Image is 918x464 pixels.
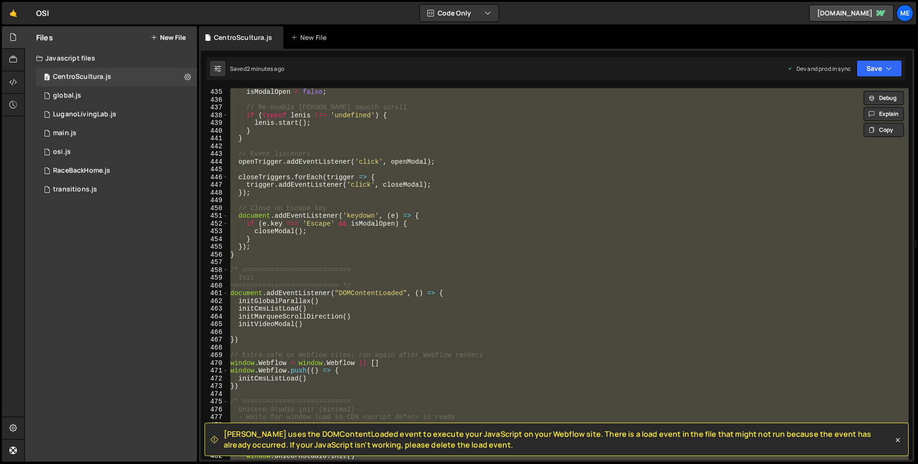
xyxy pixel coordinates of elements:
div: 476 [201,406,228,414]
div: 435 [201,88,228,96]
div: CentroScultura.js [53,73,111,81]
div: 454 [201,236,228,243]
div: 475 [201,398,228,406]
div: 455 [201,243,228,251]
div: 467 [201,336,228,344]
div: main.js [53,129,76,137]
div: 436 [201,96,228,104]
div: 478 [201,421,228,429]
div: RaceBackHome.js [53,167,110,175]
button: Explain [864,107,904,121]
div: 445 [201,166,228,174]
div: 459 [201,274,228,282]
div: 480 [201,437,228,445]
div: 13341/48262.js [36,68,197,86]
div: 439 [201,119,228,127]
span: [PERSON_NAME] uses the DOMContentLoaded event to execute your JavaScript on your Webflow site. Th... [224,429,893,450]
div: 469 [201,351,228,359]
div: 442 [201,143,228,151]
div: 462 [201,297,228,305]
div: 13341/42528.js [36,105,197,124]
div: osi.js [53,148,71,156]
div: 458 [201,266,228,274]
button: New File [151,34,186,41]
div: 13341/42117.js [36,161,197,180]
a: Me [896,5,913,22]
div: 452 [201,220,228,228]
div: 438 [201,112,228,120]
div: 463 [201,305,228,313]
div: 446 [201,174,228,182]
button: Copy [864,123,904,137]
div: transitions.js [53,185,97,194]
div: 13341/38761.js [36,124,197,143]
button: Save [857,60,902,77]
div: 471 [201,367,228,375]
div: 460 [201,282,228,290]
div: 440 [201,127,228,135]
div: 482 [201,452,228,460]
div: Dev and prod in sync [787,65,851,73]
div: CentroScultura.js [214,33,272,42]
button: Code Only [420,5,499,22]
div: 444 [201,158,228,166]
div: 468 [201,344,228,352]
div: 451 [201,212,228,220]
div: 457 [201,259,228,266]
div: 453 [201,228,228,236]
span: 0 [44,74,50,82]
div: 13341/33269.js [36,86,197,105]
h2: Files [36,32,53,43]
div: 449 [201,197,228,205]
div: 456 [201,251,228,259]
div: 479 [201,429,228,437]
div: 481 [201,444,228,452]
div: 465 [201,320,228,328]
div: Saved [230,65,284,73]
div: 472 [201,375,228,383]
div: Javascript files [25,49,197,68]
div: 447 [201,181,228,189]
button: Debug [864,91,904,105]
div: 466 [201,328,228,336]
div: 470 [201,359,228,367]
div: 473 [201,382,228,390]
div: 441 [201,135,228,143]
div: 437 [201,104,228,112]
a: 🤙 [2,2,25,24]
div: 443 [201,150,228,158]
div: 474 [201,390,228,398]
div: OSI [36,8,49,19]
div: LuganoLivingLab.js [53,110,116,119]
div: 464 [201,313,228,321]
div: global.js [53,91,81,100]
a: [DOMAIN_NAME] [809,5,894,22]
div: 2 minutes ago [247,65,284,73]
div: New File [291,33,330,42]
div: 448 [201,189,228,197]
div: 13341/38831.js [36,180,197,199]
div: 450 [201,205,228,213]
div: 477 [201,413,228,421]
div: 13341/44702.js [36,143,197,161]
div: 461 [201,289,228,297]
